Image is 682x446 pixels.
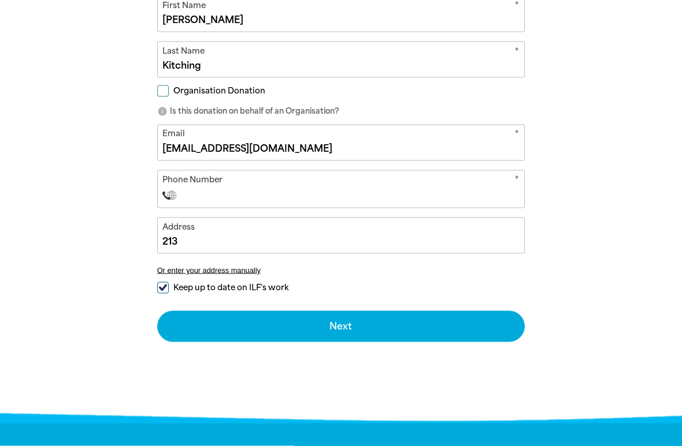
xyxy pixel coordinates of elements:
[157,85,169,97] input: Organisation Donation
[514,174,519,188] i: Required
[157,106,525,117] p: Is this donation on behalf of an Organisation?
[157,282,169,294] input: Keep up to date on ILF's work
[157,106,168,117] i: info
[157,266,525,275] button: Or enter your address manually
[173,85,265,96] span: Organisation Donation
[157,311,525,342] button: Next
[173,282,288,293] span: Keep up to date on ILF's work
